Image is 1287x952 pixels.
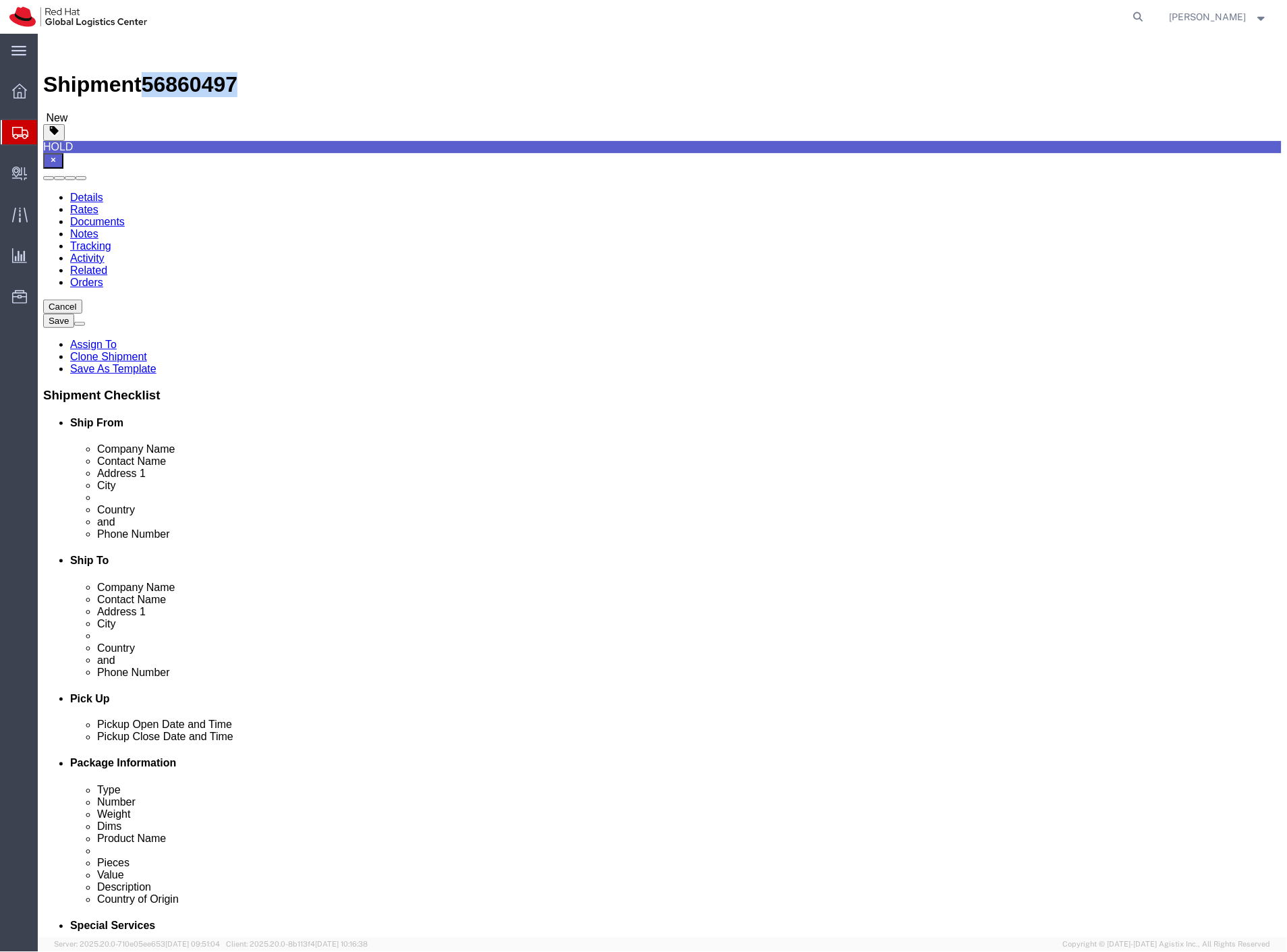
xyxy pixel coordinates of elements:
span: [DATE] 09:51:04 [165,941,220,949]
span: Filip Lizuch [1170,9,1247,24]
span: [DATE] 10:16:38 [315,941,368,949]
iframe: FS Legacy Container [38,34,1287,938]
span: Copyright © [DATE]-[DATE] Agistix Inc., All Rights Reserved [1063,939,1271,951]
img: logo [9,7,147,27]
span: Server: 2025.20.0-710e05ee653 [54,941,220,949]
span: Client: 2025.20.0-8b113f4 [226,941,368,949]
button: [PERSON_NAME] [1169,9,1269,25]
